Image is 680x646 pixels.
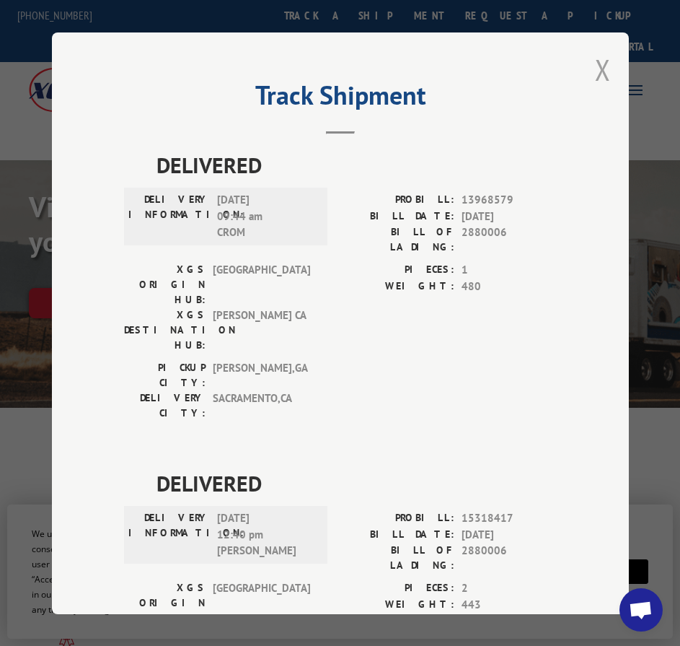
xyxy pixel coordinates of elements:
div: Open chat [619,588,663,632]
span: SACRAMENTO , CA [213,390,310,421]
button: Close modal [595,51,611,89]
label: BILL OF LADING: [340,224,454,255]
label: PIECES: [340,580,454,597]
span: [GEOGRAPHIC_DATA] [213,262,310,307]
label: XGS DESTINATION HUB: [124,307,206,353]
label: PROBILL: [340,510,454,527]
label: PROBILL: [340,192,454,209]
label: BILL DATE: [340,526,454,543]
span: 2 [462,580,557,597]
span: [DATE] [462,208,557,224]
span: [PERSON_NAME] CA [213,307,310,353]
label: DELIVERY CITY: [124,390,206,421]
label: PIECES: [340,262,454,279]
span: 480 [462,278,557,294]
label: BILL OF LADING: [340,543,454,573]
h2: Track Shipment [124,85,557,113]
label: WEIGHT: [340,278,454,294]
span: 15318417 [462,510,557,527]
label: XGS ORIGIN HUB: [124,580,206,626]
span: [DATE] [462,526,557,543]
span: 13968579 [462,192,557,209]
label: XGS ORIGIN HUB: [124,262,206,307]
label: WEIGHT: [340,596,454,613]
span: [PERSON_NAME] , GA [213,360,310,390]
span: [DATE] 12:40 pm [PERSON_NAME] [217,510,314,559]
label: DELIVERY INFORMATION: [128,510,210,559]
span: 1 [462,262,557,279]
span: DELIVERED [156,149,557,181]
label: PICKUP CITY: [124,360,206,390]
span: 2880006 [462,224,557,255]
span: [GEOGRAPHIC_DATA] [213,580,310,626]
span: 2880006 [462,543,557,573]
label: BILL DATE: [340,208,454,224]
span: 443 [462,596,557,613]
label: DELIVERY INFORMATION: [128,192,210,241]
span: DELIVERED [156,467,557,499]
span: [DATE] 09:44 am CROM [217,192,314,241]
